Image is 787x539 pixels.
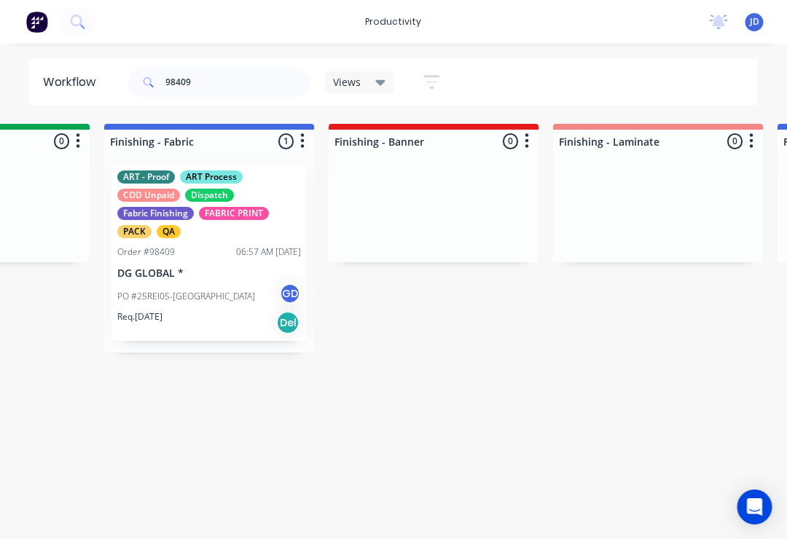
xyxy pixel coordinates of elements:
p: DG GLOBAL * [118,267,302,280]
div: Open Intercom Messenger [737,489,772,524]
div: ART - ProofART ProcessCOD UnpaidDispatchFabric FinishingFABRIC PRINTPACKQAOrder #9840906:57 AM [D... [112,165,308,341]
p: Req. [DATE] [118,310,163,323]
div: Workflow [44,74,103,91]
div: ART - Proof [118,170,176,184]
div: PACK [118,225,152,238]
div: QA [157,225,181,238]
div: GD [280,283,302,304]
div: Del [277,311,300,334]
div: ART Process [181,170,243,184]
div: Dispatch [186,189,235,202]
div: Fabric Finishing [118,207,195,220]
div: productivity [359,11,429,33]
div: COD Unpaid [118,189,181,202]
div: FABRIC PRINT [200,207,270,220]
p: PO #25REI05-[GEOGRAPHIC_DATA] [118,290,256,303]
span: Views [334,74,361,90]
img: Factory [26,11,48,33]
div: Order #98409 [118,245,176,259]
span: JD [750,15,759,28]
input: Search for orders... [166,68,310,97]
div: 06:57 AM [DATE] [237,245,302,259]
